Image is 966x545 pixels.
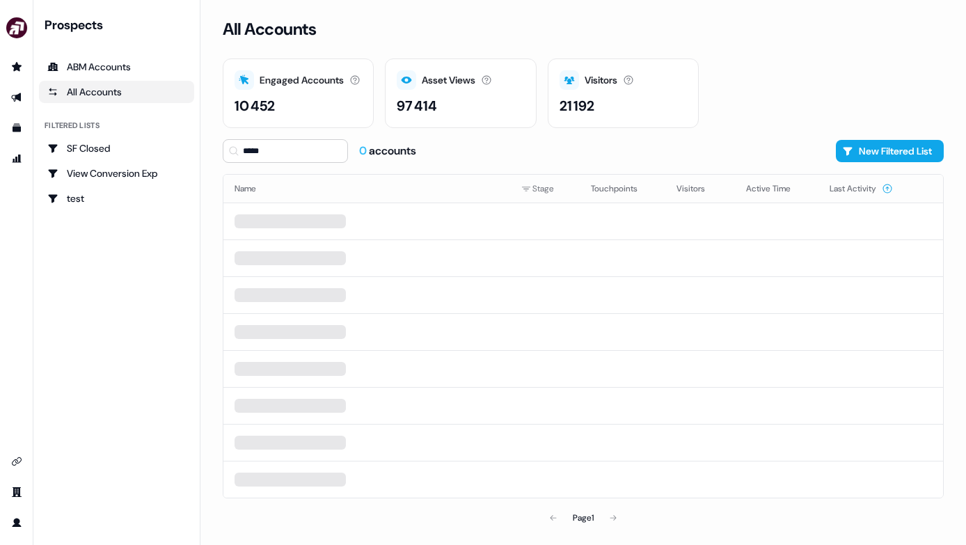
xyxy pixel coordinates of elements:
[521,182,569,196] div: Stage
[573,511,594,525] div: Page 1
[836,140,944,162] button: New Filtered List
[6,86,28,109] a: Go to outbound experience
[39,137,194,159] a: Go to SF Closed
[39,162,194,184] a: Go to View Conversion Exp
[746,176,807,201] button: Active Time
[45,120,100,132] div: Filtered lists
[223,175,510,203] th: Name
[591,176,654,201] button: Touchpoints
[39,56,194,78] a: ABM Accounts
[47,85,186,99] div: All Accounts
[260,73,344,88] div: Engaged Accounts
[830,176,893,201] button: Last Activity
[39,187,194,210] a: Go to test
[397,95,437,116] div: 97 414
[359,143,416,159] div: accounts
[585,73,617,88] div: Visitors
[6,481,28,503] a: Go to team
[223,19,316,40] h3: All Accounts
[6,148,28,170] a: Go to attribution
[676,176,722,201] button: Visitors
[47,141,186,155] div: SF Closed
[6,450,28,473] a: Go to integrations
[560,95,594,116] div: 21 192
[6,56,28,78] a: Go to prospects
[47,166,186,180] div: View Conversion Exp
[6,512,28,534] a: Go to profile
[39,81,194,103] a: All accounts
[235,95,275,116] div: 10 452
[45,17,194,33] div: Prospects
[47,60,186,74] div: ABM Accounts
[47,191,186,205] div: test
[359,143,369,158] span: 0
[422,73,475,88] div: Asset Views
[6,117,28,139] a: Go to templates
